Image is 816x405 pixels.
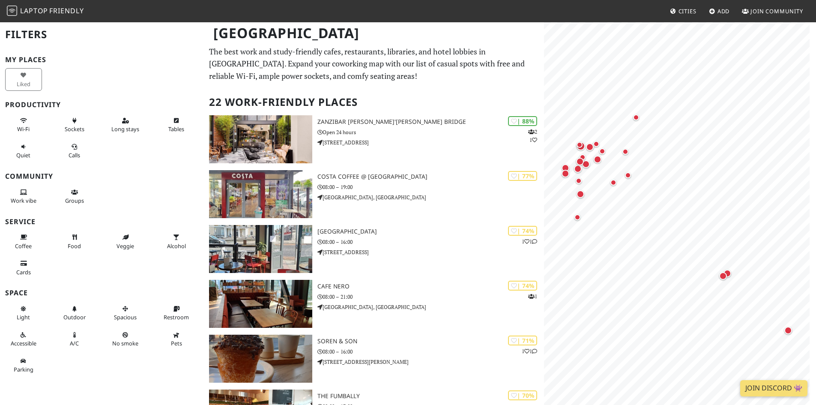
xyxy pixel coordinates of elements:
[56,185,93,208] button: Groups
[11,197,36,204] span: People working
[112,339,138,347] span: Smoke free
[65,197,84,204] span: Group tables
[204,225,544,273] a: Grove Road Cafe | 74% 11 [GEOGRAPHIC_DATA] 08:00 – 16:00 [STREET_ADDRESS]
[717,270,729,282] div: Map marker
[597,146,607,156] div: Map marker
[158,230,195,253] button: Alcohol
[49,6,84,15] span: Friendly
[107,328,144,351] button: No smoke
[5,354,42,377] button: Parking
[592,154,603,165] div: Map marker
[56,140,93,162] button: Calls
[15,242,32,250] span: Coffee
[5,172,199,180] h3: Community
[584,141,595,153] div: Map marker
[168,125,184,133] span: Work-friendly tables
[705,3,733,19] a: Add
[783,325,794,336] div: Map marker
[574,156,586,167] div: Map marker
[56,114,93,136] button: Sockets
[5,230,42,253] button: Coffee
[572,212,583,222] div: Map marker
[508,281,537,291] div: | 74%
[317,228,544,235] h3: [GEOGRAPHIC_DATA]
[17,125,30,133] span: Stable Wi-Fi
[522,237,537,246] p: 1 1
[740,380,807,396] a: Join Discord 👾
[56,230,93,253] button: Food
[5,185,42,208] button: Work vibe
[623,170,633,180] div: Map marker
[5,302,42,324] button: Light
[317,248,544,256] p: [STREET_ADDRESS]
[560,162,571,174] div: Map marker
[204,335,544,383] a: Soren & Son | 71% 11 Soren & Son 08:00 – 16:00 [STREET_ADDRESS][PERSON_NAME]
[11,339,36,347] span: Accessible
[528,128,537,144] p: 2 1
[5,256,42,279] button: Cards
[317,138,544,147] p: [STREET_ADDRESS]
[5,328,42,351] button: Accessible
[167,242,186,250] span: Alcohol
[5,289,199,297] h3: Space
[317,303,544,311] p: [GEOGRAPHIC_DATA], [GEOGRAPHIC_DATA]
[209,45,539,82] p: The best work and study-friendly cafes, restaurants, libraries, and hotel lobbies in [GEOGRAPHIC_...
[164,313,189,321] span: Restroom
[107,114,144,136] button: Long stays
[70,339,79,347] span: Air conditioned
[114,313,137,321] span: Spacious
[575,189,586,200] div: Map marker
[508,116,537,126] div: | 88%
[317,348,544,356] p: 08:00 – 16:00
[68,242,81,250] span: Food
[317,293,544,301] p: 08:00 – 21:00
[317,193,544,201] p: [GEOGRAPHIC_DATA], [GEOGRAPHIC_DATA]
[14,366,33,373] span: Parking
[5,218,199,226] h3: Service
[209,89,539,115] h2: 22 Work-Friendly Places
[608,177,619,188] div: Map marker
[317,338,544,345] h3: Soren & Son
[111,125,139,133] span: Long stays
[591,139,601,149] div: Map marker
[158,328,195,351] button: Pets
[317,238,544,246] p: 08:00 – 16:00
[206,21,542,45] h1: [GEOGRAPHIC_DATA]
[522,347,537,355] p: 1 1
[317,118,544,126] h3: Zanzibar [PERSON_NAME]'[PERSON_NAME] Bridge
[17,313,30,321] span: Natural light
[528,292,537,300] p: 1
[65,125,84,133] span: Power sockets
[631,112,641,123] div: Map marker
[204,280,544,328] a: Cafe Nero | 74% 1 Cafe Nero 08:00 – 21:00 [GEOGRAPHIC_DATA], [GEOGRAPHIC_DATA]
[16,268,31,276] span: Credit cards
[560,168,571,179] div: Map marker
[209,115,312,163] img: Zanzibar Locke, Ha'penny Bridge
[717,7,730,15] span: Add
[317,128,544,136] p: Open 24 hours
[667,3,700,19] a: Cities
[508,336,537,345] div: | 71%
[158,114,195,136] button: Tables
[508,390,537,400] div: | 70%
[575,140,587,152] div: Map marker
[117,242,134,250] span: Veggie
[5,56,199,64] h3: My Places
[5,140,42,162] button: Quiet
[158,302,195,324] button: Restroom
[722,268,733,279] div: Map marker
[107,302,144,324] button: Spacious
[209,225,312,273] img: Grove Road Cafe
[204,170,544,218] a: Costa Coffee @ Park Pointe | 77% Costa Coffee @ [GEOGRAPHIC_DATA] 08:00 – 19:00 [GEOGRAPHIC_DATA]...
[20,6,48,15] span: Laptop
[5,21,199,48] h2: Filters
[5,101,199,109] h3: Productivity
[679,7,696,15] span: Cities
[7,6,17,16] img: LaptopFriendly
[572,163,583,174] div: Map marker
[209,280,312,328] img: Cafe Nero
[317,393,544,400] h3: The Fumbally
[317,183,544,191] p: 08:00 – 19:00
[209,170,312,218] img: Costa Coffee @ Park Pointe
[69,151,80,159] span: Video/audio calls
